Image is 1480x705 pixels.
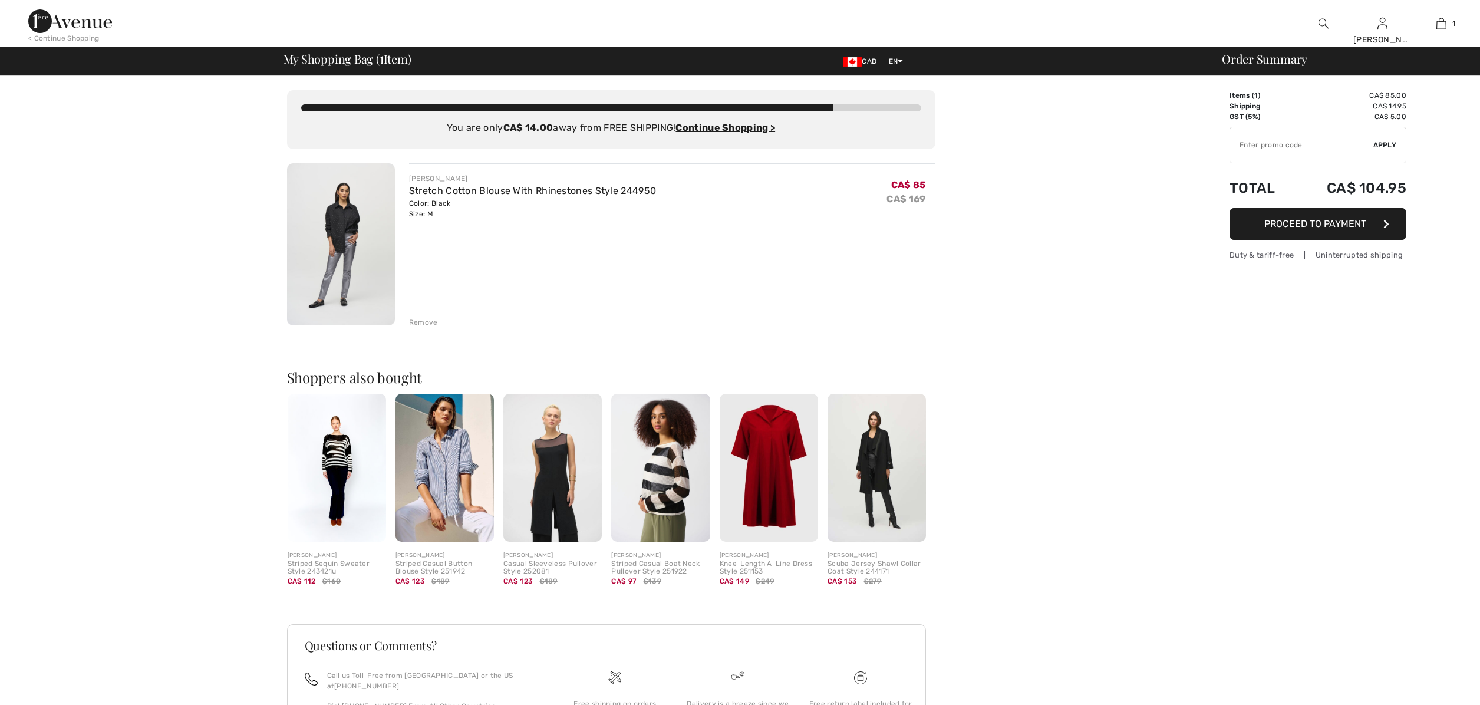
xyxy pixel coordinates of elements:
a: Sign In [1377,18,1387,29]
td: Shipping [1230,101,1294,111]
span: CA$ 149 [720,577,749,585]
img: Canadian Dollar [843,57,862,67]
img: Striped Casual Button Blouse Style 251942 [395,394,494,542]
p: Call us Toll-Free from [GEOGRAPHIC_DATA] or the US at [327,670,540,691]
td: Items ( ) [1230,90,1294,101]
div: Casual Sleeveless Pullover Style 252081 [503,560,602,576]
td: CA$ 104.95 [1294,168,1406,208]
div: [PERSON_NAME] [1353,34,1411,46]
img: Casual Sleeveless Pullover Style 252081 [503,394,602,542]
td: CA$ 14.95 [1294,101,1406,111]
img: Stretch Cotton Blouse With Rhinestones Style 244950 [287,163,395,325]
span: Apply [1373,140,1397,150]
span: CA$ 97 [611,577,637,585]
span: $279 [864,576,882,587]
span: 1 [1254,91,1258,100]
span: CA$ 85 [891,179,926,190]
img: Delivery is a breeze since we pay the duties! [731,671,744,684]
button: Proceed to Payment [1230,208,1406,240]
span: My Shopping Bag ( Item) [284,53,411,65]
span: CAD [843,57,881,65]
span: 1 [1452,18,1455,29]
a: Continue Shopping > [675,122,775,133]
div: Striped Sequin Sweater Style 243421u [288,560,386,576]
span: CA$ 153 [828,577,857,585]
div: Order Summary [1208,53,1473,65]
div: Remove [409,317,438,328]
img: search the website [1319,17,1329,31]
span: $189 [540,576,558,587]
img: Free shipping on orders over $99 [608,671,621,684]
img: My Bag [1436,17,1446,31]
div: [PERSON_NAME] [503,551,602,560]
div: [PERSON_NAME] [828,551,926,560]
img: 1ère Avenue [28,9,112,33]
td: Total [1230,168,1294,208]
span: CA$ 112 [288,577,316,585]
img: Free shipping on orders over $99 [854,671,867,684]
div: Color: Black Size: M [409,198,656,219]
span: CA$ 123 [395,577,425,585]
div: Duty & tariff-free | Uninterrupted shipping [1230,249,1406,261]
div: Scuba Jersey Shawl Collar Coat Style 244171 [828,560,926,576]
h3: Questions or Comments? [305,640,908,651]
span: Proceed to Payment [1264,218,1366,229]
a: Stretch Cotton Blouse With Rhinestones Style 244950 [409,185,656,196]
div: Striped Casual Boat Neck Pullover Style 251922 [611,560,710,576]
div: Striped Casual Button Blouse Style 251942 [395,560,494,576]
img: Scuba Jersey Shawl Collar Coat Style 244171 [828,394,926,542]
h2: Shoppers also bought [287,370,935,384]
a: [PHONE_NUMBER] [334,682,399,690]
span: $139 [644,576,661,587]
div: [PERSON_NAME] [395,551,494,560]
s: CA$ 169 [886,193,925,205]
img: My Info [1377,17,1387,31]
span: EN [889,57,904,65]
img: Knee-Length A-Line Dress Style 251153 [720,394,818,542]
img: Striped Sequin Sweater Style 243421u [288,394,386,542]
img: Striped Casual Boat Neck Pullover Style 251922 [611,394,710,542]
span: $160 [322,576,341,587]
div: Knee-Length A-Line Dress Style 251153 [720,560,818,576]
img: call [305,673,318,686]
td: GST (5%) [1230,111,1294,122]
td: CA$ 5.00 [1294,111,1406,122]
span: 1 [380,50,384,65]
div: You are only away from FREE SHIPPING! [301,121,921,135]
div: [PERSON_NAME] [611,551,710,560]
a: 1 [1412,17,1470,31]
strong: CA$ 14.00 [503,122,553,133]
div: [PERSON_NAME] [720,551,818,560]
td: CA$ 85.00 [1294,90,1406,101]
span: $189 [431,576,449,587]
div: [PERSON_NAME] [288,551,386,560]
div: < Continue Shopping [28,33,100,44]
input: Promo code [1230,127,1373,163]
span: $249 [756,576,774,587]
span: CA$ 123 [503,577,533,585]
div: [PERSON_NAME] [409,173,656,184]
